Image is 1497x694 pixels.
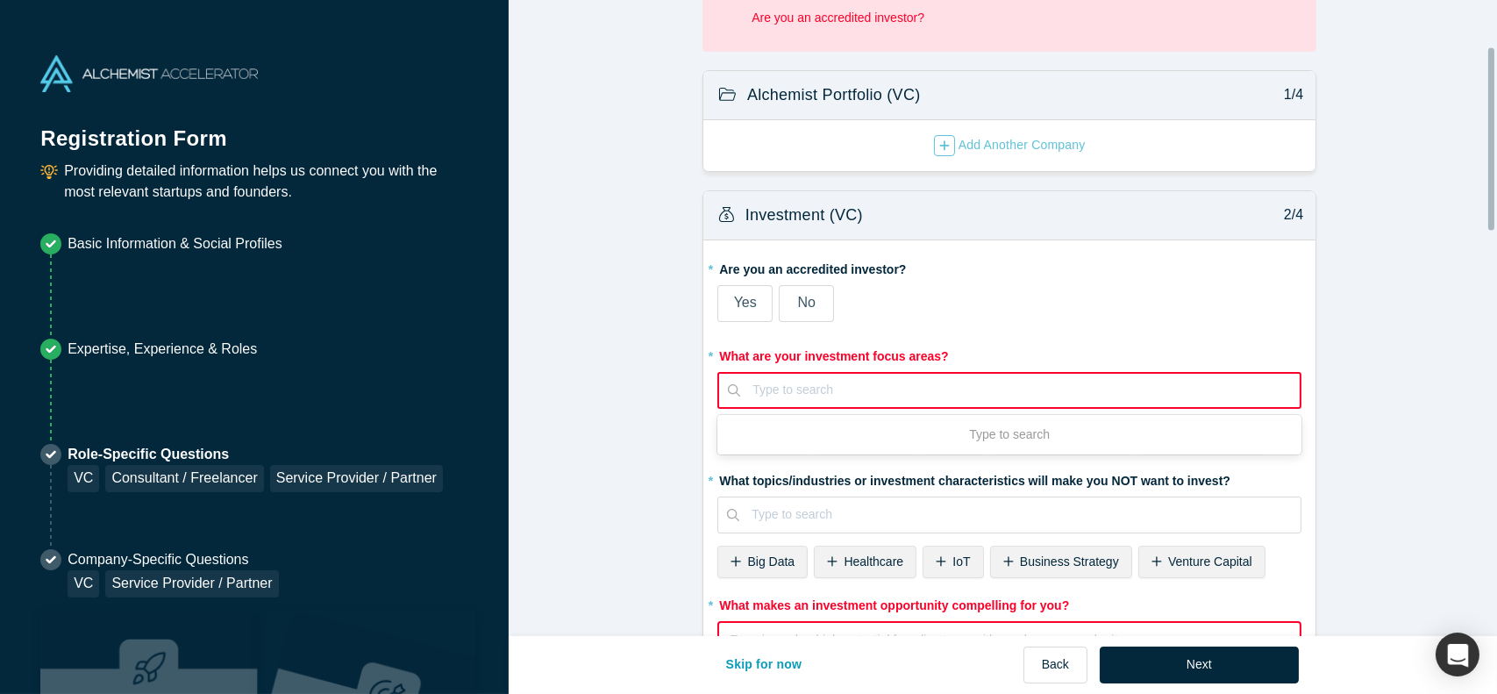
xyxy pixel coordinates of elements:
[1020,554,1119,569] span: Business Strategy
[717,621,1301,656] div: rdw-wrapper
[40,104,468,154] h1: Registration Form
[1100,647,1299,683] button: Next
[68,465,99,492] div: VC
[745,204,863,227] h3: Investment
[830,206,863,224] span: (VC)
[923,546,983,578] div: IoT
[68,549,278,570] p: Company-Specific Questions
[1023,647,1087,683] button: Back
[887,86,920,104] span: (VC)
[747,83,921,107] h3: Alchemist Portfolio
[708,647,821,683] button: Skip for now
[717,419,1301,451] div: Type to search
[748,554,795,569] span: Big Data
[934,135,1086,156] div: Add Another Company
[990,546,1132,578] div: Business Strategy
[717,546,808,578] div: Big Data
[105,465,263,492] div: Consultant / Freelancer
[40,55,258,92] img: Alchemist Accelerator Logo
[717,590,1301,615] label: What makes an investment opportunity compelling for you?
[105,570,278,597] div: Service Provider / Partner
[68,339,257,360] p: Expertise, Experience & Roles
[844,554,903,569] span: Healthcare
[731,628,1289,663] div: rdw-editor
[1168,554,1252,569] span: Venture Capital
[1138,546,1265,578] div: Venture Capital
[270,465,443,492] div: Service Provider / Partner
[68,233,282,254] p: Basic Information & Social Profiles
[68,444,443,465] p: Role-Specific Questions
[717,254,1301,279] label: Are you an accredited investor?
[752,9,1280,27] li: Are you an accredited investor?
[1274,84,1303,105] p: 1/4
[68,570,99,597] div: VC
[798,295,816,310] span: No
[734,295,757,310] span: Yes
[933,134,1087,157] button: Add Another Company
[64,161,468,203] p: Providing detailed information helps us connect you with the most relevant startups and founders.
[717,341,1301,366] label: What are your investment focus areas?
[717,466,1301,490] label: What topics/industries or investment characteristics will make you NOT want to invest?
[1274,204,1303,225] p: 2/4
[952,554,970,569] span: IoT
[814,546,916,578] div: Healthcare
